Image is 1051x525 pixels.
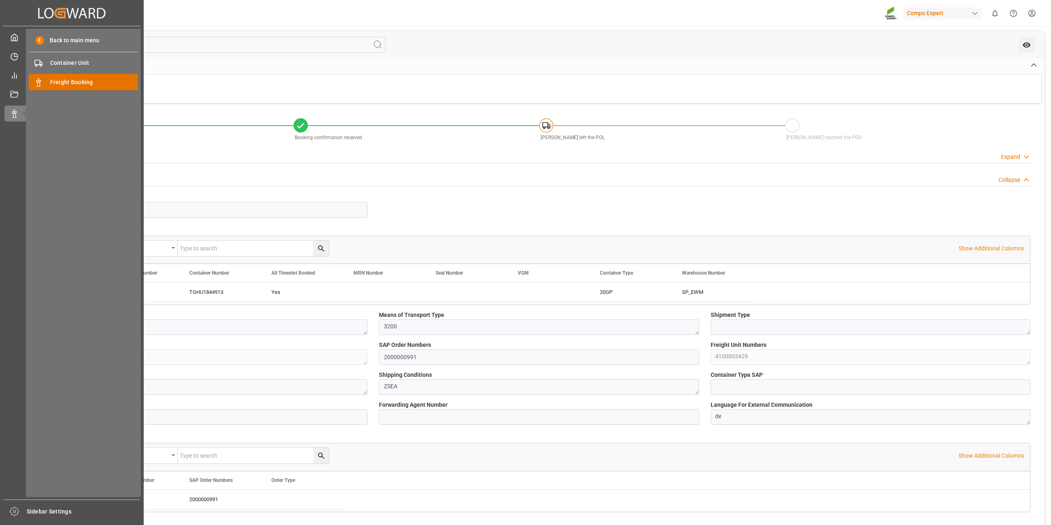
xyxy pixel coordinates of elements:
[189,477,233,483] span: SAP Order Numbers
[518,270,529,276] span: VGM
[1004,4,1023,23] button: Help Center
[600,270,633,276] span: Container Type
[600,283,662,302] div: 20GP
[711,401,812,409] span: Language For External Communication
[379,341,431,349] span: SAP Order Numbers
[271,283,334,302] div: Yes
[271,270,315,276] span: All Timeslot Booked
[959,244,1024,253] p: Show Additional Columns
[379,379,699,395] textarea: ZSEA
[116,241,178,256] button: open menu
[120,242,169,252] div: Equals
[904,5,986,21] button: Compo Expert
[379,371,432,379] span: Shipping Conditions
[353,270,383,276] span: MRN Number
[189,270,229,276] span: Container Number
[178,241,329,256] input: Type to search
[48,319,367,335] textarea: ZSEA
[120,449,169,459] div: Equals
[97,282,754,302] div: Press SPACE to select this row.
[1001,153,1020,161] div: Expand
[50,78,138,87] span: Freight Booking
[5,29,139,45] a: My Cockpit
[436,270,463,276] span: Seal Number
[682,270,725,276] span: Warehouse Number
[116,448,178,463] button: open menu
[44,36,99,45] span: Back to main menu
[29,74,138,90] a: Freight Booking
[379,319,699,335] textarea: 3200
[38,37,386,53] input: Search Fields
[711,409,1030,425] textarea: de
[313,448,329,463] button: search button
[541,135,605,140] span: [PERSON_NAME] left the POL
[179,490,262,509] div: 2000000991
[27,507,140,516] span: Sidebar Settings
[313,241,329,256] button: search button
[179,282,262,302] div: TGHU1844913
[271,477,295,483] span: Order Type
[998,176,1020,184] div: Collapse
[379,401,447,409] span: Forwarding Agent Number
[1018,37,1035,53] button: open menu
[711,349,1030,365] textarea: 4100003429
[295,135,362,140] span: Booking confirmation received
[786,135,862,140] span: [PERSON_NAME] reached the POD
[50,59,138,67] span: Container Unit
[711,311,750,319] span: Shipment Type
[959,452,1024,460] p: Show Additional Columns
[97,490,344,509] div: Press SPACE to select this row.
[711,371,763,379] span: Container Type SAP
[672,282,754,302] div: SP_EWM
[885,6,898,21] img: Screenshot%202023-09-29%20at%2010.02.21.png_1712312052.png
[29,55,138,71] a: Container Unit
[48,349,367,365] textarea: 8-2526
[178,448,329,463] input: Type to search
[904,7,982,19] div: Compo Expert
[5,48,139,64] a: Timeslot Management
[986,4,1004,23] button: show 0 new notifications
[379,311,444,319] span: Means of Transport Type
[711,341,766,349] span: Freight Unit Numbers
